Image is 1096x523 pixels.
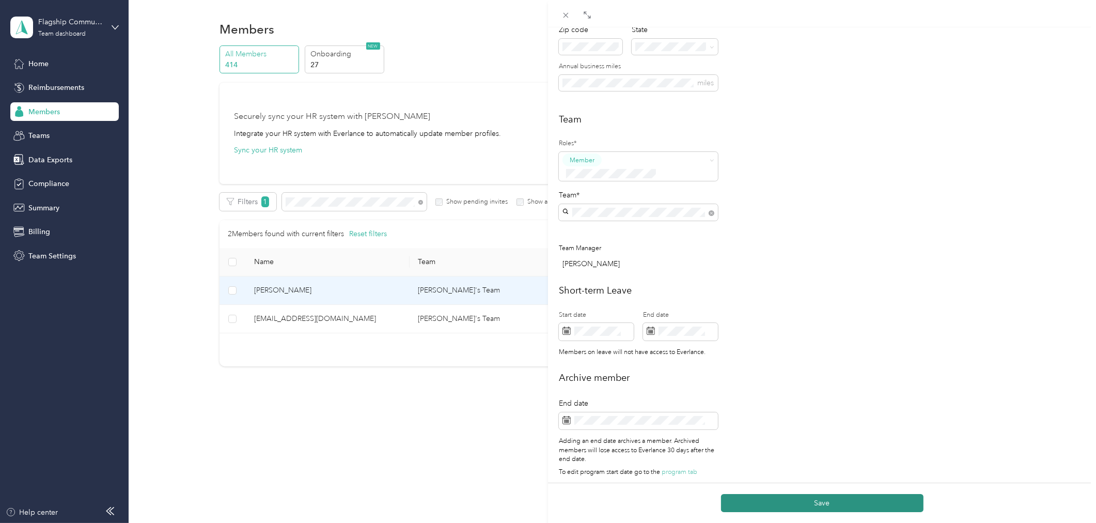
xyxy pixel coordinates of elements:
p: To edit program start date go to the [559,468,718,477]
div: State [632,24,718,35]
div: Adding an end date archives a member. Archived members will lose access to Everlance 30 days afte... [559,437,718,476]
button: Save [721,494,923,512]
label: End date [643,311,718,320]
span: Team Manager [559,244,601,252]
label: Start date [559,311,634,320]
div: Zip code [559,24,622,35]
span: Member [570,156,594,165]
div: [PERSON_NAME] [562,258,718,269]
div: Members on leave will not have access to Everlance. [559,348,732,357]
h2: Team [559,113,1085,127]
div: End date [559,398,718,409]
h2: Short-term Leave [559,284,1085,298]
iframe: Everlance-gr Chat Button Frame [1038,465,1096,523]
label: Annual business miles [559,62,718,71]
button: Member [562,153,602,166]
span: program tab [662,468,697,476]
label: Roles* [559,139,718,148]
h2: Archive member [559,371,1085,385]
span: miles [697,79,714,87]
div: Team* [559,190,718,201]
